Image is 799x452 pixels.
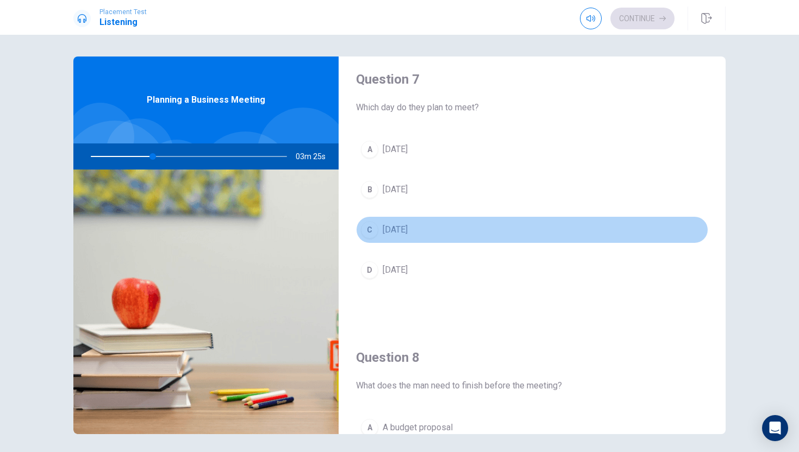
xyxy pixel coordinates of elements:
h4: Question 7 [356,71,708,88]
span: Which day do they plan to meet? [356,101,708,114]
button: D[DATE] [356,256,708,284]
div: B [361,181,378,198]
h4: Question 8 [356,349,708,366]
span: [DATE] [383,263,408,277]
span: Placement Test [99,8,147,16]
span: [DATE] [383,223,408,236]
span: Planning a Business Meeting [147,93,265,106]
span: [DATE] [383,143,408,156]
button: AA budget proposal [356,414,708,441]
span: What does the man need to finish before the meeting? [356,379,708,392]
h1: Listening [99,16,147,29]
span: [DATE] [383,183,408,196]
button: B[DATE] [356,176,708,203]
img: Planning a Business Meeting [73,169,339,434]
span: 03m 25s [296,143,334,169]
button: C[DATE] [356,216,708,243]
div: Open Intercom Messenger [762,415,788,441]
span: A budget proposal [383,421,453,434]
div: C [361,221,378,238]
div: D [361,261,378,279]
div: A [361,141,378,158]
button: A[DATE] [356,136,708,163]
div: A [361,419,378,436]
